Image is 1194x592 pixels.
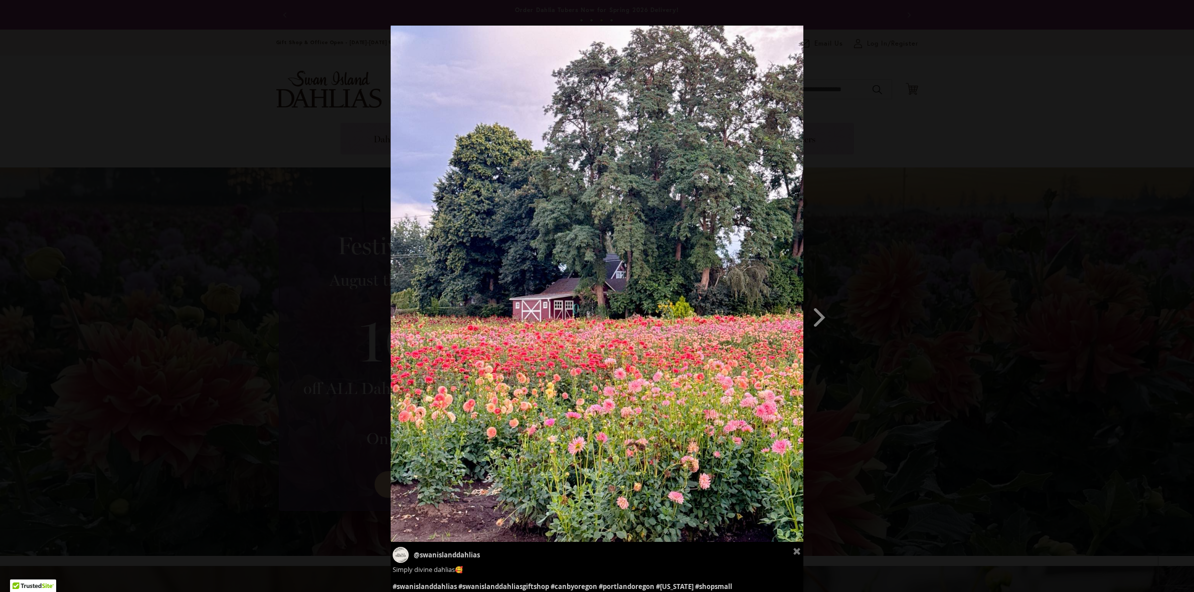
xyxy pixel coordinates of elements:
p: @swanislanddahlias [414,547,480,563]
img: swanislanddahlias.jpg [393,547,409,563]
img: Simply divine dahlias🥰<br> <br> #swanislanddahlias #swanislanddahliasgiftshop #canbyoregon #portl... [391,25,804,542]
a: #canbyoregon [551,582,597,591]
a: #swanislanddahlias [393,582,457,591]
a: @swanislanddahlias [393,547,741,563]
a: #shopsmall [695,582,732,591]
a: #[US_STATE] [656,582,694,591]
a: #swanislanddahliasgiftshop [458,582,549,591]
a: #portlandoregon [599,582,654,591]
